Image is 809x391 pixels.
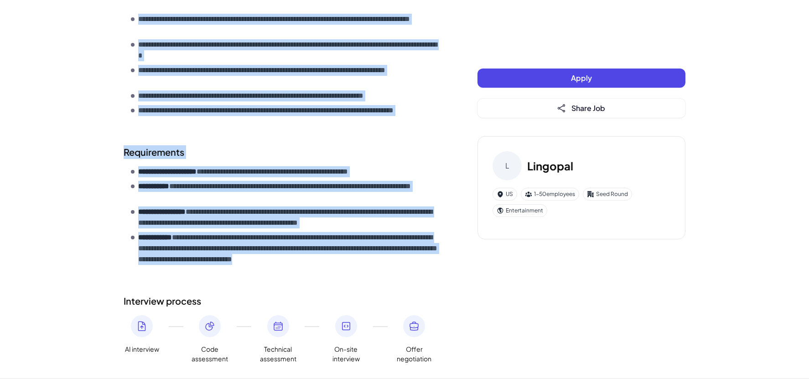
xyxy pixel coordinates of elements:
[328,344,364,364] span: On-site interview
[493,188,517,201] div: US
[192,344,228,364] span: Code assessment
[493,204,547,217] div: Entertainment
[571,73,592,83] span: Apply
[571,103,605,113] span: Share Job
[583,188,632,201] div: Seed Round
[477,99,685,118] button: Share Job
[527,158,573,174] h3: Lingopal
[260,344,296,364] span: Technical assessment
[396,344,432,364] span: Offer negotiation
[124,145,441,159] h2: Requirements
[125,344,159,354] span: AI interview
[521,188,579,201] div: 1-50 employees
[493,151,522,180] div: L
[124,294,441,308] h2: Interview process
[477,69,685,88] button: Apply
